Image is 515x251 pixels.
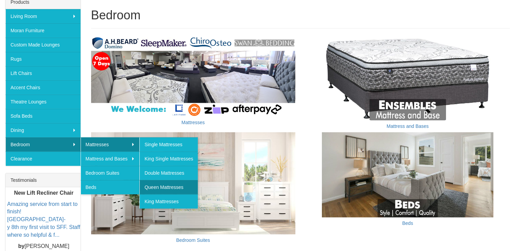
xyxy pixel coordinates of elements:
a: Amazing service from start to finish! [GEOGRAPHIC_DATA]-y 8th my first visit to SFF. Staff where ... [7,201,80,238]
p: [PERSON_NAME] [7,243,81,250]
a: Double Mattresses [139,166,198,180]
a: Clearance [5,152,81,166]
a: Mattress and Bases [387,123,429,129]
a: King Mattresses [139,194,198,209]
img: Mattresses [91,35,295,116]
a: Moran Furniture [5,23,81,38]
img: Beds [306,132,510,217]
div: Testimonials [5,173,81,187]
b: New Lift Recliner Chair [14,190,73,196]
a: Lift Chairs [5,66,81,80]
a: Single Mattresses [139,137,198,152]
a: Dining [5,123,81,137]
img: Bedroom Suites [91,132,295,234]
img: Mattress and Bases [306,35,510,120]
a: Beds [81,180,140,194]
a: Accent Chairs [5,80,81,95]
a: Mattress and Bases [81,152,140,166]
a: Bedroom Suites [176,237,210,243]
a: Custom Made Lounges [5,38,81,52]
a: Beds [402,220,413,226]
a: Mattresses [81,137,140,152]
h1: Bedroom [91,8,510,22]
a: Living Room [5,9,81,23]
a: Bedroom [5,137,81,152]
a: Mattresses [182,120,205,125]
a: Queen Mattresses [139,180,198,194]
a: Rugs [5,52,81,66]
a: Bedroom Suites [81,166,140,180]
a: Sofa Beds [5,109,81,123]
a: Theatre Lounges [5,95,81,109]
a: King Single Mattresses [139,152,198,166]
b: by [18,243,25,249]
